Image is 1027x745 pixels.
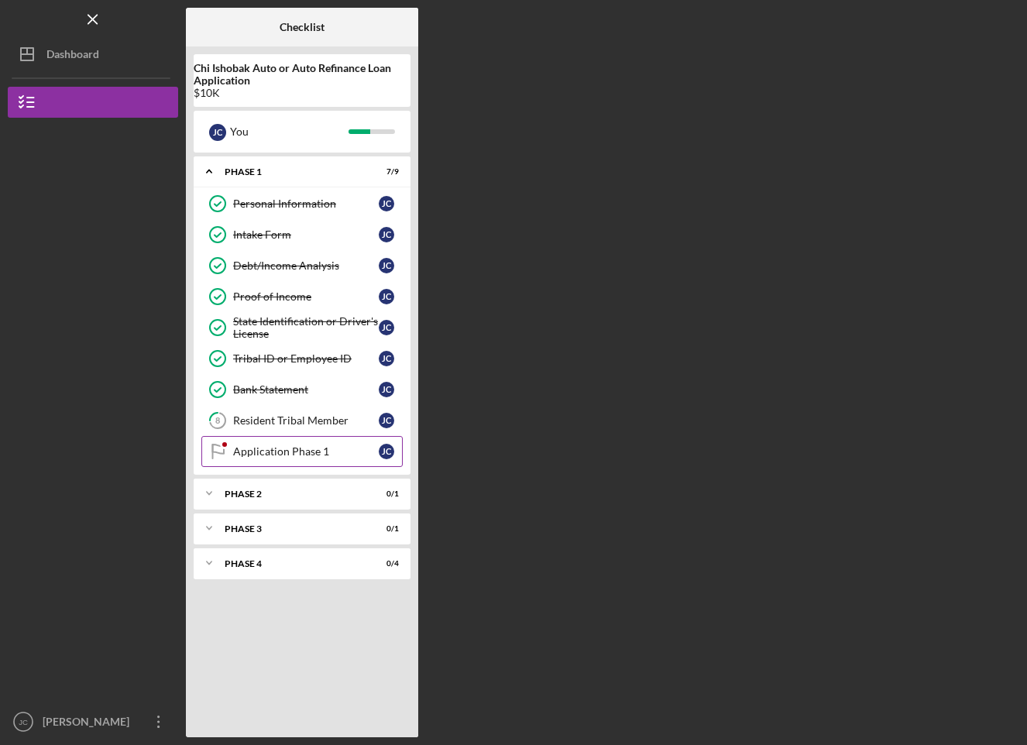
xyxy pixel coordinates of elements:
[280,21,325,33] b: Checklist
[371,167,399,177] div: 7 / 9
[233,315,379,340] div: State Identification or Driver's License
[201,343,403,374] a: Tribal ID or Employee IDJC
[46,39,99,74] div: Dashboard
[379,351,394,366] div: J C
[201,281,403,312] a: Proof of IncomeJC
[201,219,403,250] a: Intake FormJC
[225,524,360,534] div: Phase 3
[233,197,379,210] div: Personal Information
[379,320,394,335] div: J C
[215,416,220,426] tspan: 8
[379,227,394,242] div: J C
[201,405,403,436] a: 8Resident Tribal MemberJC
[233,445,379,458] div: Application Phase 1
[201,188,403,219] a: Personal InformationJC
[194,62,410,87] b: Chi Ishobak Auto or Auto Refinance Loan Application
[233,352,379,365] div: Tribal ID or Employee ID
[379,444,394,459] div: J C
[209,124,226,141] div: J C
[233,383,379,396] div: Bank Statement
[379,413,394,428] div: J C
[8,706,178,737] button: JC[PERSON_NAME]
[379,258,394,273] div: J C
[230,118,349,145] div: You
[379,196,394,211] div: J C
[201,250,403,281] a: Debt/Income AnalysisJC
[371,489,399,499] div: 0 / 1
[39,706,139,741] div: [PERSON_NAME]
[233,414,379,427] div: Resident Tribal Member
[201,374,403,405] a: Bank StatementJC
[371,559,399,568] div: 0 / 4
[233,259,379,272] div: Debt/Income Analysis
[8,39,178,70] button: Dashboard
[233,228,379,241] div: Intake Form
[194,87,410,99] div: $10K
[225,167,360,177] div: Phase 1
[201,436,403,467] a: Application Phase 1JC
[225,559,360,568] div: Phase 4
[201,312,403,343] a: State Identification or Driver's LicenseJC
[225,489,360,499] div: Phase 2
[379,382,394,397] div: J C
[379,289,394,304] div: J C
[233,290,379,303] div: Proof of Income
[19,718,28,726] text: JC
[371,524,399,534] div: 0 / 1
